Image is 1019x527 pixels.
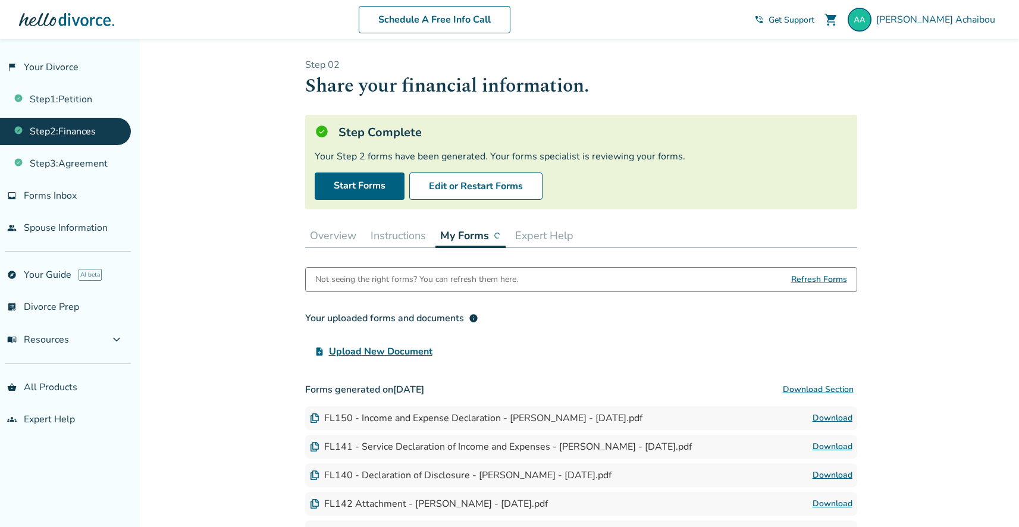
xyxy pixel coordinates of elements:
[24,189,77,202] span: Forms Inbox
[338,124,422,140] h5: Step Complete
[310,499,319,509] img: Document
[813,497,852,511] a: Download
[315,172,405,200] a: Start Forms
[7,302,17,312] span: list_alt_check
[848,8,871,32] img: amy.ennis@gmail.com
[305,58,857,71] p: Step 0 2
[754,14,814,26] a: phone_in_talkGet Support
[310,442,319,451] img: Document
[366,224,431,247] button: Instructions
[315,347,324,356] span: upload_file
[310,413,319,423] img: Document
[7,415,17,424] span: groups
[310,412,642,425] div: FL150 - Income and Expense Declaration - [PERSON_NAME] - [DATE].pdf
[469,313,478,323] span: info
[813,440,852,454] a: Download
[7,270,17,280] span: explore
[813,468,852,482] a: Download
[754,15,764,24] span: phone_in_talk
[409,172,543,200] button: Edit or Restart Forms
[494,232,501,239] img: ...
[305,311,478,325] div: Your uploaded forms and documents
[79,269,102,281] span: AI beta
[359,6,510,33] a: Schedule A Free Info Call
[305,71,857,101] h1: Share your financial information.
[310,497,548,510] div: FL142 Attachment - [PERSON_NAME] - [DATE].pdf
[315,150,848,163] div: Your Step 2 forms have been generated. Your forms specialist is reviewing your forms.
[876,13,1000,26] span: [PERSON_NAME] Achaibou
[960,470,1019,527] iframe: Chat Widget
[824,12,838,27] span: shopping_cart
[791,268,847,291] span: Refresh Forms
[7,223,17,233] span: people
[769,14,814,26] span: Get Support
[310,470,319,480] img: Document
[305,224,361,247] button: Overview
[813,411,852,425] a: Download
[305,378,857,401] h3: Forms generated on [DATE]
[7,335,17,344] span: menu_book
[7,333,69,346] span: Resources
[329,344,432,359] span: Upload New Document
[435,224,506,248] button: My Forms
[7,62,17,72] span: flag_2
[7,191,17,200] span: inbox
[310,469,612,482] div: FL140 - Declaration of Disclosure - [PERSON_NAME] - [DATE].pdf
[779,378,857,401] button: Download Section
[7,382,17,392] span: shopping_basket
[310,440,692,453] div: FL141 - Service Declaration of Income and Expenses - [PERSON_NAME] - [DATE].pdf
[510,224,578,247] button: Expert Help
[109,332,124,347] span: expand_more
[315,268,518,291] div: Not seeing the right forms? You can refresh them here.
